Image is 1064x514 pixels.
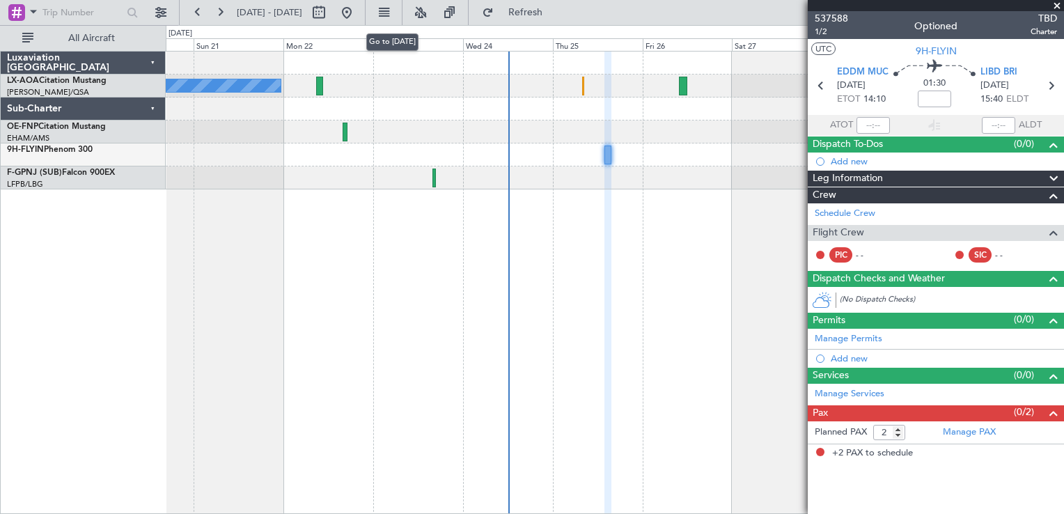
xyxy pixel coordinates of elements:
[1014,312,1034,327] span: (0/0)
[831,352,1057,364] div: Add new
[7,146,93,154] a: 9H-FLYINPhenom 300
[815,426,867,439] label: Planned PAX
[813,271,945,287] span: Dispatch Checks and Weather
[813,225,864,241] span: Flight Crew
[837,79,866,93] span: [DATE]
[813,137,883,153] span: Dispatch To-Dos
[1014,368,1034,382] span: (0/0)
[496,8,555,17] span: Refresh
[1014,405,1034,419] span: (0/2)
[42,2,123,23] input: Trip Number
[7,77,39,85] span: LX-AOA
[476,1,559,24] button: Refresh
[813,171,883,187] span: Leg Information
[732,38,822,51] div: Sat 27
[36,33,147,43] span: All Aircraft
[923,77,946,91] span: 01:30
[980,65,1017,79] span: LIBD BRI
[7,87,89,98] a: [PERSON_NAME]/QSA
[831,155,1057,167] div: Add new
[830,118,853,132] span: ATOT
[7,123,106,131] a: OE-FNPCitation Mustang
[813,187,836,203] span: Crew
[1014,137,1034,151] span: (0/0)
[553,38,643,51] div: Thu 25
[829,247,852,263] div: PIC
[815,207,875,221] a: Schedule Crew
[813,313,845,329] span: Permits
[7,77,107,85] a: LX-AOACitation Mustang
[837,93,860,107] span: ETOT
[995,249,1026,261] div: - -
[1031,11,1057,26] span: TBD
[815,11,848,26] span: 537588
[7,123,38,131] span: OE-FNP
[980,93,1003,107] span: 15:40
[237,6,302,19] span: [DATE] - [DATE]
[1031,26,1057,38] span: Charter
[643,38,733,51] div: Fri 26
[815,332,882,346] a: Manage Permits
[916,44,957,59] span: 9H-FLYIN
[815,26,848,38] span: 1/2
[815,387,884,401] a: Manage Services
[1019,118,1042,132] span: ALDT
[7,133,49,143] a: EHAM/AMS
[1006,93,1028,107] span: ELDT
[194,38,283,51] div: Sun 21
[366,33,418,51] div: Go to [DATE]
[7,169,115,177] a: F-GPNJ (SUB)Falcon 900EX
[840,294,1064,309] div: (No Dispatch Checks)
[283,38,373,51] div: Mon 22
[7,179,43,189] a: LFPB/LBG
[169,28,192,40] div: [DATE]
[980,79,1009,93] span: [DATE]
[15,27,151,49] button: All Aircraft
[969,247,992,263] div: SIC
[813,368,849,384] span: Services
[7,146,44,154] span: 9H-FLYIN
[832,446,913,460] span: +2 PAX to schedule
[863,93,886,107] span: 14:10
[943,426,996,439] a: Manage PAX
[811,42,836,55] button: UTC
[914,19,957,33] div: Optioned
[837,65,889,79] span: EDDM MUC
[856,249,887,261] div: - -
[7,169,62,177] span: F-GPNJ (SUB)
[463,38,553,51] div: Wed 24
[813,405,828,421] span: Pax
